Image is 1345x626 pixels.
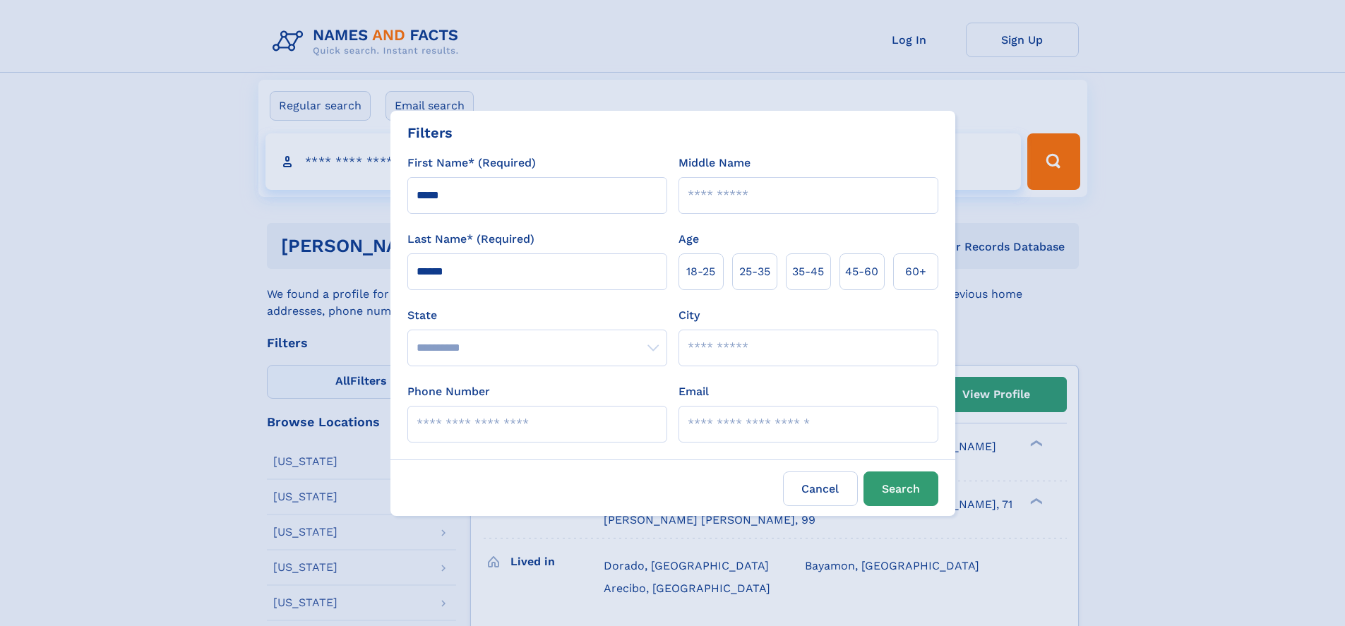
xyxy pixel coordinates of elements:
span: 18‑25 [686,263,715,280]
label: Last Name* (Required) [407,231,534,248]
span: 45‑60 [845,263,878,280]
span: 35‑45 [792,263,824,280]
span: 25‑35 [739,263,770,280]
label: Email [679,383,709,400]
div: Filters [407,122,453,143]
label: First Name* (Required) [407,155,536,171]
button: Search [863,471,938,506]
label: Phone Number [407,383,490,400]
label: Age [679,231,699,248]
label: Middle Name [679,155,751,171]
label: City [679,307,700,324]
span: 60+ [905,263,926,280]
label: Cancel [783,471,858,506]
label: State [407,307,667,324]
